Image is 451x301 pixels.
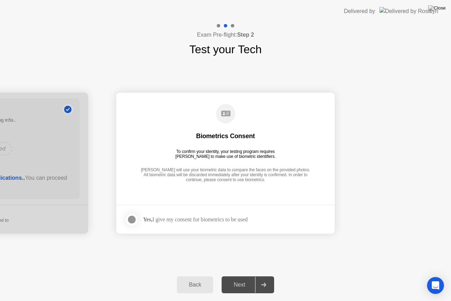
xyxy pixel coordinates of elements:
div: To confirm your identity, your testing program requires [PERSON_NAME] to make use of biometric id... [173,149,279,159]
div: Open Intercom Messenger [427,277,444,294]
h1: Test your Tech [189,41,262,58]
div: I give my consent for biometrics to be used [143,216,248,223]
div: Delivered by [344,7,375,16]
button: Back [177,276,213,293]
h4: Exam Pre-flight: [197,31,254,39]
button: Next [222,276,274,293]
div: Back [179,282,211,288]
div: [PERSON_NAME] will use your biometric data to compare the faces on the provided photos. All biome... [139,167,312,183]
img: Delivered by Rosalyn [379,7,438,15]
div: Biometrics Consent [196,132,255,140]
img: Close [428,5,446,11]
b: Step 2 [237,32,254,38]
div: Next [224,282,255,288]
strong: Yes, [143,216,152,222]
